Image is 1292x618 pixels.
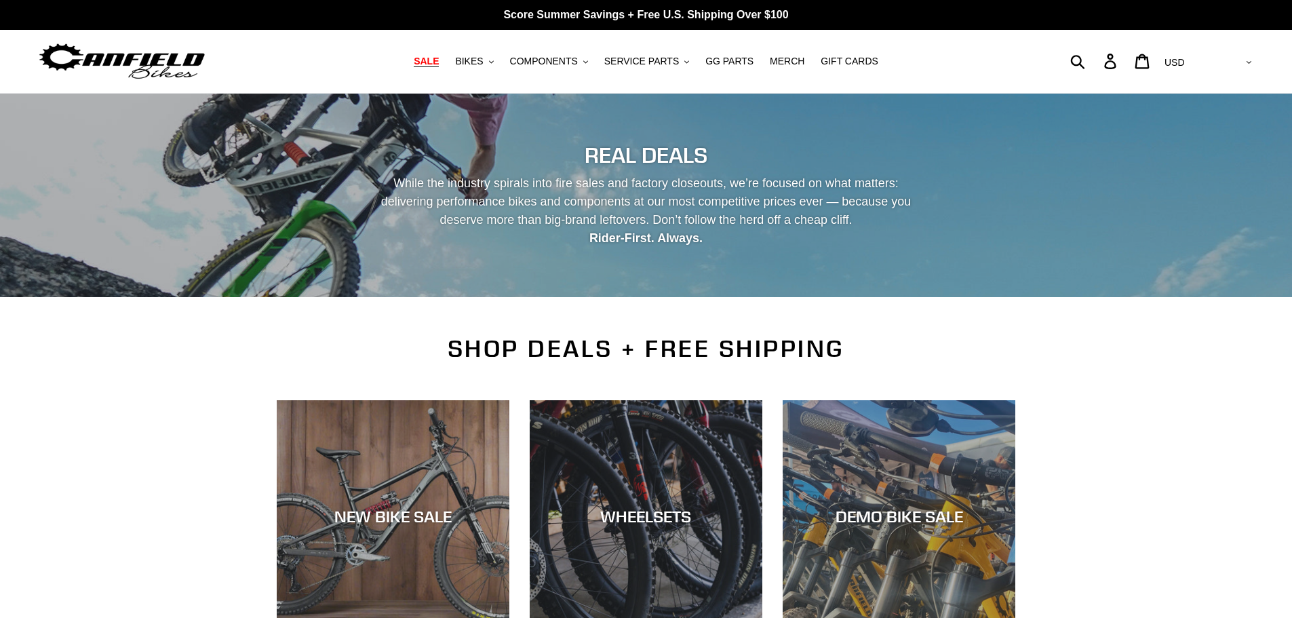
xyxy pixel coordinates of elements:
button: BIKES [448,52,500,71]
strong: Rider-First. Always. [589,231,703,245]
a: GIFT CARDS [814,52,885,71]
div: WHEELSETS [530,507,762,526]
a: MERCH [763,52,811,71]
img: Canfield Bikes [37,40,207,83]
button: SERVICE PARTS [598,52,696,71]
span: GG PARTS [705,56,753,67]
input: Search [1078,46,1112,76]
span: COMPONENTS [510,56,578,67]
span: BIKES [455,56,483,67]
span: GIFT CARDS [821,56,878,67]
a: GG PARTS [699,52,760,71]
div: DEMO BIKE SALE [783,507,1015,526]
p: While the industry spirals into fire sales and factory closeouts, we’re focused on what matters: ... [369,174,924,248]
button: COMPONENTS [503,52,595,71]
span: MERCH [770,56,804,67]
div: NEW BIKE SALE [277,507,509,526]
span: SERVICE PARTS [604,56,679,67]
h2: SHOP DEALS + FREE SHIPPING [277,334,1016,363]
a: SALE [407,52,446,71]
h2: REAL DEALS [277,142,1016,168]
span: SALE [414,56,439,67]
